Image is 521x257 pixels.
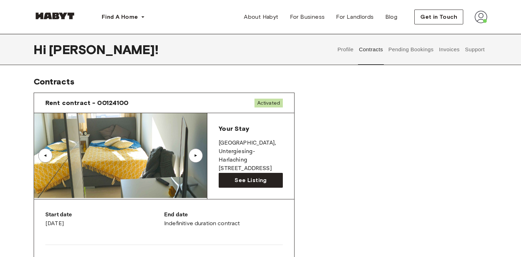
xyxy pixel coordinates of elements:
span: Contracts [34,76,74,87]
button: Profile [337,34,355,65]
button: Support [464,34,486,65]
span: For Landlords [336,13,374,21]
button: Contracts [358,34,384,65]
img: avatar [475,11,487,23]
span: Blog [385,13,398,21]
div: Indefinitive duration contract [164,211,283,228]
span: Hi [34,42,49,57]
a: About Habyt [238,10,284,24]
p: [GEOGRAPHIC_DATA] , Untergiesing-Harlaching [219,139,283,164]
span: Get in Touch [420,13,457,21]
span: [PERSON_NAME] ! [49,42,158,57]
span: For Business [290,13,325,21]
div: ▲ [192,153,199,158]
a: For Business [284,10,331,24]
button: Get in Touch [414,10,463,24]
span: Find A Home [102,13,138,21]
span: Rent contract - 00124100 [45,99,129,107]
img: Image of the room [34,113,207,198]
p: Start date [45,211,164,219]
span: Your Stay [219,125,249,133]
button: Pending Bookings [387,34,435,65]
button: Find A Home [96,10,151,24]
div: ▲ [42,153,49,158]
span: About Habyt [244,13,278,21]
a: For Landlords [330,10,379,24]
p: [STREET_ADDRESS] [219,164,283,173]
a: Blog [380,10,403,24]
button: Invoices [438,34,460,65]
div: user profile tabs [335,34,487,65]
span: Activated [254,99,283,107]
a: See Listing [219,173,283,188]
img: Habyt [34,12,76,19]
div: [DATE] [45,211,164,228]
span: See Listing [235,176,267,185]
p: End date [164,211,283,219]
